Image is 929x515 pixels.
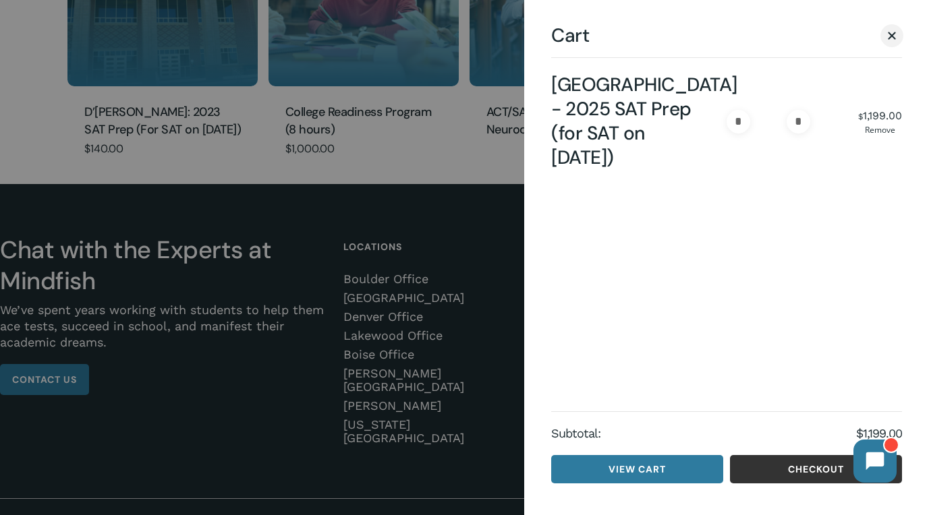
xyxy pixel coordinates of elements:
[858,109,902,122] bdi: 1,199.00
[840,426,910,496] iframe: Chatbot
[858,112,863,121] span: $
[858,126,902,134] a: Remove Steamboat Mountain School - 2025 SAT Prep (for SAT on Dec. 6) from cart
[551,425,856,442] strong: Subtotal:
[753,110,784,133] input: Product quantity
[551,27,589,44] span: Cart
[551,455,723,483] a: View cart
[730,455,902,483] a: Checkout
[551,72,737,170] a: [GEOGRAPHIC_DATA] - 2025 SAT Prep (for SAT on [DATE])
